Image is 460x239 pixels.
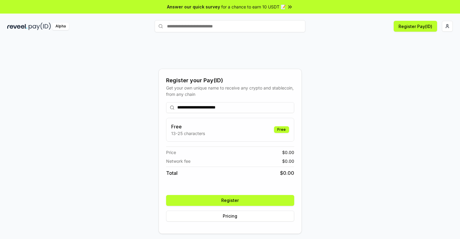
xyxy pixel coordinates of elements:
[29,23,51,30] img: pay_id
[166,149,176,156] span: Price
[166,85,294,97] div: Get your own unique name to receive any crypto and stablecoin, from any chain
[171,130,205,137] p: 13-25 characters
[166,195,294,206] button: Register
[282,158,294,164] span: $ 0.00
[394,21,437,32] button: Register Pay(ID)
[166,169,178,177] span: Total
[280,169,294,177] span: $ 0.00
[166,76,294,85] div: Register your Pay(ID)
[274,126,289,133] div: Free
[52,23,69,30] div: Alpha
[221,4,286,10] span: for a chance to earn 10 USDT 📝
[166,211,294,222] button: Pricing
[167,4,220,10] span: Answer our quick survey
[282,149,294,156] span: $ 0.00
[7,23,27,30] img: reveel_dark
[171,123,205,130] h3: Free
[166,158,191,164] span: Network fee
